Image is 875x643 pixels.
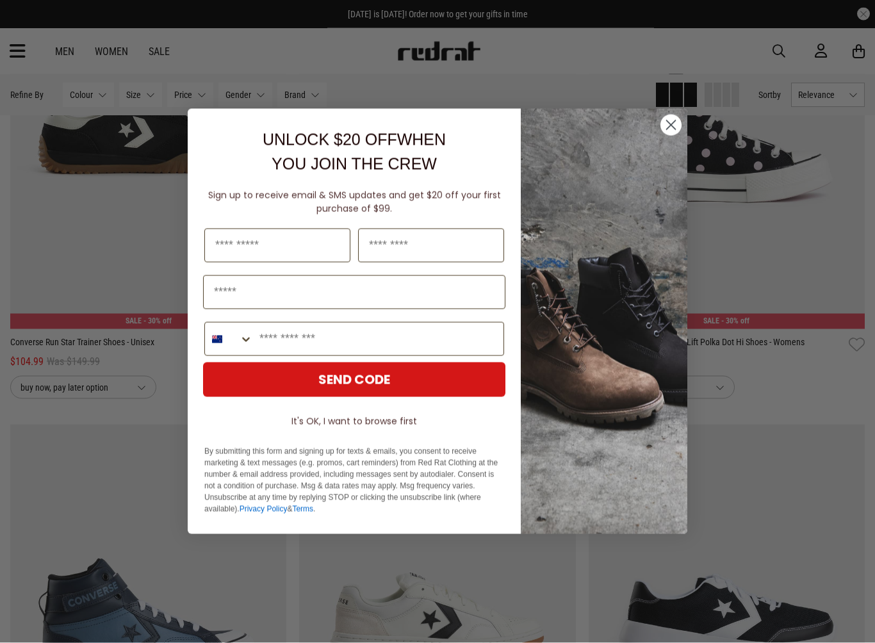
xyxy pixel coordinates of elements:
[203,410,505,433] button: It's OK, I want to browse first
[204,446,504,515] p: By submitting this form and signing up for texts & emails, you consent to receive marketing & tex...
[203,362,505,397] button: SEND CODE
[397,131,446,149] span: WHEN
[272,155,437,173] span: YOU JOIN THE CREW
[212,334,222,345] img: New Zealand
[10,5,49,44] button: Open LiveChat chat widget
[203,275,505,309] input: Email
[521,109,687,534] img: f7662613-148e-4c88-9575-6c6b5b55a647.jpeg
[263,131,397,149] span: UNLOCK $20 OFF
[660,114,682,136] button: Close dialog
[292,505,313,514] a: Terms
[208,189,501,215] span: Sign up to receive email & SMS updates and get $20 off your first purchase of $99.
[204,229,350,263] input: First Name
[240,505,288,514] a: Privacy Policy
[205,323,253,355] button: Search Countries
